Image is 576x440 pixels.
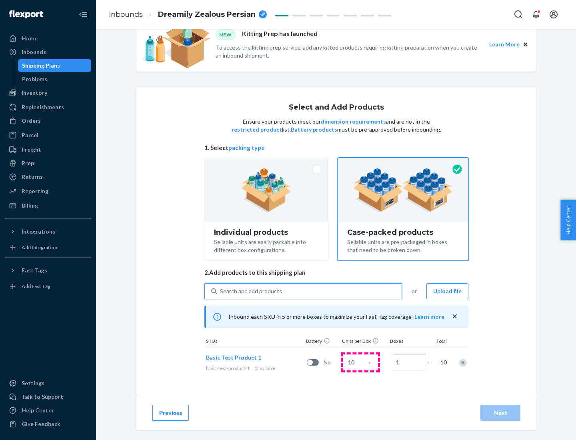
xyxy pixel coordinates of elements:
[22,187,48,195] div: Reporting
[242,29,318,40] p: Kitting Prep has launched
[5,114,91,127] a: Orders
[241,168,291,212] img: individual-pack.facf35554cb0f1810c75b2bd6df2d64e.png
[214,228,318,236] div: Individual products
[22,89,47,97] div: Inventory
[5,225,91,238] button: Integrations
[5,377,91,390] a: Settings
[291,126,337,134] button: Battery products
[204,306,468,328] div: Inbound each SKU in 5 or more boxes to maximize your Fast Tag coverage
[18,59,92,72] a: Shipping Plans
[324,358,340,366] span: No
[289,104,384,112] h1: Select and Add Products
[22,131,38,139] div: Parcel
[528,6,544,22] button: Open notifications
[22,75,47,83] div: Problems
[426,283,468,299] button: Upload file
[304,338,340,346] div: Battery
[388,338,428,346] div: Boxes
[206,354,261,362] button: Basic Test Product 1
[5,390,91,403] a: Talk to Support
[5,86,91,99] a: Inventory
[22,379,44,387] div: Settings
[220,287,282,295] div: Search and add products
[109,10,143,19] a: Inbounds
[22,173,43,181] div: Returns
[347,228,459,236] div: Case-packed products
[22,228,55,236] div: Integrations
[22,103,64,111] div: Replenishments
[22,117,41,125] div: Orders
[5,157,91,170] a: Prep
[414,313,444,321] button: Learn more
[216,29,236,40] div: NEW
[343,354,378,370] input: Case Quantity
[5,418,91,430] button: Give Feedback
[510,6,526,22] button: Open Search Box
[5,199,91,212] a: Billing
[22,34,38,42] div: Home
[204,338,304,346] div: SKUs
[18,73,92,86] a: Problems
[5,280,91,293] a: Add Fast Tag
[22,202,38,210] div: Billing
[487,409,514,417] div: Next
[231,118,442,134] p: Ensure your products meet our and are not in the list. must be pre-approved before inbounding.
[439,358,447,366] span: 10
[22,266,47,274] div: Fast Tags
[22,420,60,428] div: Give Feedback
[228,144,265,152] button: packing type
[22,244,57,251] div: Add Integration
[5,143,91,156] a: Freight
[321,118,386,126] button: dimension requirements
[102,3,273,26] ol: breadcrumbs
[489,40,520,49] button: Learn More
[9,10,43,18] img: Flexport logo
[22,62,60,70] div: Shipping Plans
[451,312,459,321] button: close
[254,365,276,371] span: 0 available
[22,146,41,154] div: Freight
[427,358,435,366] span: =
[521,40,530,49] button: Close
[216,44,482,60] p: To access the kitting prep service, add any kitted products requiring kitting preparation when yo...
[75,6,91,22] button: Close Navigation
[206,365,250,371] span: basic-test-product-1
[22,159,34,167] div: Prep
[353,168,453,212] img: case-pack.59cecea509d18c883b923b81aeac6d0b.png
[391,354,426,370] input: Number of boxes
[204,144,468,152] span: 1. Select
[5,101,91,114] a: Replenishments
[206,354,261,361] span: Basic Test Product 1
[22,393,63,401] div: Talk to Support
[22,48,46,56] div: Inbounds
[412,287,417,295] span: or
[340,338,388,346] div: Units per Box
[459,359,467,367] div: Remove Item
[5,264,91,277] button: Fast Tags
[546,6,562,22] button: Open account menu
[158,10,256,20] span: Dreamily Zealous Persian
[5,129,91,142] a: Parcel
[480,405,520,421] button: Next
[204,268,468,277] span: 2. Add products to this shipping plan
[347,236,459,254] div: Sellable units are pre-packaged in boxes that need to be broken down.
[5,170,91,183] a: Returns
[5,404,91,417] a: Help Center
[232,126,282,134] button: restricted product
[22,283,50,290] div: Add Fast Tag
[5,46,91,58] a: Inbounds
[5,32,91,45] a: Home
[214,236,318,254] div: Sellable units are easily packable into different box configurations.
[428,338,448,346] div: Total
[22,406,54,414] div: Help Center
[152,405,189,421] button: Previous
[5,185,91,198] a: Reporting
[560,200,576,240] button: Help Center
[5,241,91,254] a: Add Integration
